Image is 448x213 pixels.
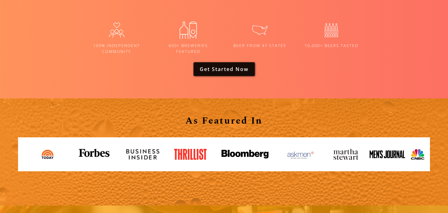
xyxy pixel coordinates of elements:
[157,43,219,55] h5: 650+ Breweries Featured
[86,43,148,55] h5: 100% Independent Community
[194,62,255,76] a: Get Started now
[300,43,362,49] h5: 10,000+ Beers tasted
[185,114,263,128] strong: As Featured In
[229,43,291,49] h5: BEER FROM 47 States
